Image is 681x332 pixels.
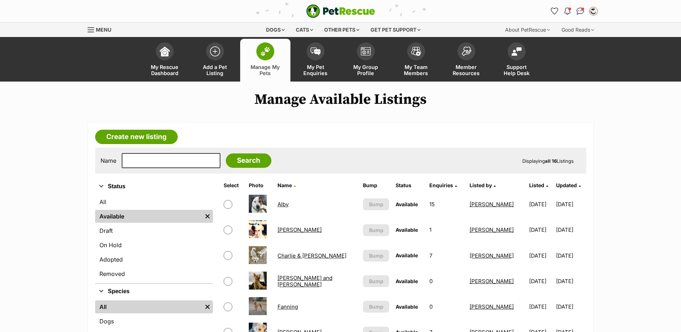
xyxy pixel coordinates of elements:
[95,239,213,252] a: On Hold
[319,23,364,37] div: Other pets
[393,180,426,191] th: Status
[429,182,457,188] a: Enquiries
[95,253,213,266] a: Adopted
[491,39,542,82] a: Support Help Desk
[500,23,555,37] div: About PetRescue
[365,23,425,37] div: Get pet support
[526,192,555,217] td: [DATE]
[556,217,585,242] td: [DATE]
[95,287,213,296] button: Species
[470,226,514,233] a: [PERSON_NAME]
[426,294,466,319] td: 0
[470,278,514,285] a: [PERSON_NAME]
[363,301,390,313] button: Bump
[95,195,213,208] a: All
[526,294,555,319] td: [DATE]
[363,250,390,262] button: Bump
[577,8,584,15] img: chat-41dd97257d64d25036548639549fe6c8038ab92f7586957e7f3b1b290dea8141.svg
[396,252,418,258] span: Available
[291,23,318,37] div: Cats
[369,252,383,259] span: Bump
[221,180,245,191] th: Select
[396,278,418,284] span: Available
[96,27,111,33] span: Menu
[470,252,514,259] a: [PERSON_NAME]
[210,46,220,56] img: add-pet-listing-icon-0afa8454b4691262ce3f59096e99ab1cd57d4a30225e0717b998d2c9b9846f56.svg
[590,8,597,15] img: Shardin Carter profile pic
[95,182,213,191] button: Status
[369,226,383,234] span: Bump
[202,300,213,313] a: Remove filter
[470,201,514,208] a: [PERSON_NAME]
[529,182,548,188] a: Listed
[441,39,491,82] a: Member Resources
[426,217,466,242] td: 1
[411,47,421,56] img: team-members-icon-5396bd8760b3fe7c0b43da4ab00e1e3bb1a5d9ba89233759b79545d2d3fc5d0d.svg
[363,275,390,287] button: Bump
[140,39,190,82] a: My Rescue Dashboard
[363,224,390,236] button: Bump
[556,269,585,294] td: [DATE]
[575,5,586,17] a: Conversations
[95,194,213,283] div: Status
[361,47,371,56] img: group-profile-icon-3fa3cf56718a62981997c0bc7e787c4b2cf8bcc04b72c1350f741eb67cf2f40e.svg
[277,182,296,188] a: Name
[277,303,298,310] a: Fanning
[562,5,573,17] button: Notifications
[277,201,289,208] a: Alby
[500,64,533,76] span: Support Help Desk
[549,5,560,17] a: Favourites
[350,64,382,76] span: My Group Profile
[95,210,202,223] a: Available
[556,294,585,319] td: [DATE]
[277,182,292,188] span: Name
[277,275,332,287] a: [PERSON_NAME] and [PERSON_NAME]
[149,64,181,76] span: My Rescue Dashboard
[95,300,202,313] a: All
[190,39,240,82] a: Add a Pet Listing
[545,158,557,164] strong: all 16
[240,39,290,82] a: Manage My Pets
[429,182,453,188] span: translation missing: en.admin.listings.index.attributes.enquiries
[160,46,170,56] img: dashboard-icon-eb2f2d2d3e046f16d808141f083e7271f6b2e854fb5c12c21221c1fb7104beca.svg
[396,201,418,207] span: Available
[306,4,375,18] img: logo-e224e6f780fb5917bec1dbf3a21bbac754714ae5b6737aabdf751b685950b380.svg
[556,192,585,217] td: [DATE]
[470,182,496,188] a: Listed by
[426,269,466,294] td: 0
[277,226,322,233] a: [PERSON_NAME]
[391,39,441,82] a: My Team Members
[101,157,116,164] label: Name
[426,192,466,217] td: 15
[461,46,471,56] img: member-resources-icon-8e73f808a243e03378d46382f2149f9095a855e16c252ad45f914b54edf8863c.svg
[549,5,599,17] ul: Account quick links
[556,243,585,268] td: [DATE]
[95,224,213,237] a: Draft
[564,8,570,15] img: notifications-46538b983faf8c2785f20acdc204bb7945ddae34d4c08c2a6579f10ce5e182be.svg
[529,182,544,188] span: Listed
[260,47,270,56] img: manage-my-pets-icon-02211641906a0b7f246fdf0571729dbe1e7629f14944591b6c1af311fb30b64b.svg
[249,64,281,76] span: Manage My Pets
[556,182,577,188] span: Updated
[369,277,383,285] span: Bump
[246,180,274,191] th: Photo
[202,210,213,223] a: Remove filter
[512,47,522,56] img: help-desk-icon-fdf02630f3aa405de69fd3d07c3f3aa587a6932b1a1747fa1d2bba05be0121f9.svg
[226,153,271,168] input: Search
[290,39,341,82] a: My Pet Enquiries
[526,269,555,294] td: [DATE]
[311,47,321,55] img: pet-enquiries-icon-7e3ad2cf08bfb03b45e93fb7055b45f3efa6380592205ae92323e6603595dc1f.svg
[95,267,213,280] a: Removed
[556,23,599,37] div: Good Reads
[369,200,383,208] span: Bump
[360,180,392,191] th: Bump
[526,243,555,268] td: [DATE]
[470,182,492,188] span: Listed by
[88,23,116,36] a: Menu
[450,64,482,76] span: Member Resources
[369,303,383,310] span: Bump
[277,252,346,259] a: Charlie & [PERSON_NAME]
[299,64,332,76] span: My Pet Enquiries
[470,303,514,310] a: [PERSON_NAME]
[526,217,555,242] td: [DATE]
